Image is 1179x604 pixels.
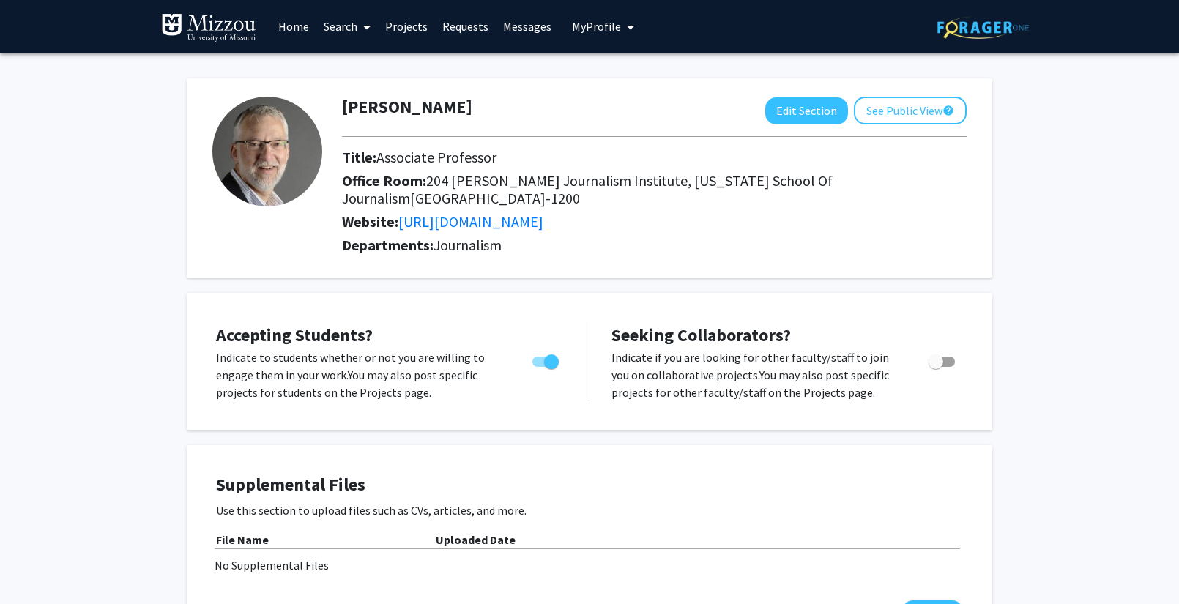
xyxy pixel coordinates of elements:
h1: [PERSON_NAME] [342,97,472,118]
mat-icon: help [942,102,954,119]
h2: Departments: [331,236,978,254]
p: Use this section to upload files such as CVs, articles, and more. [216,502,963,519]
span: Associate Professor [376,148,496,166]
h4: Supplemental Files [216,474,963,496]
button: See Public View [854,97,967,124]
iframe: Chat [11,538,62,593]
p: Indicate to students whether or not you are willing to engage them in your work. You may also pos... [216,348,505,401]
img: University of Missouri Logo [161,13,256,42]
span: Journalism [434,236,502,254]
div: Toggle [527,348,567,370]
a: Home [271,1,316,52]
h2: Office Room: [342,172,967,207]
h2: Title: [342,149,967,166]
h2: Website: [342,213,967,231]
img: Profile Picture [212,97,322,206]
span: My Profile [572,19,621,34]
p: Indicate if you are looking for other faculty/staff to join you on collaborative projects. You ma... [611,348,901,401]
div: Toggle [923,348,963,370]
b: File Name [216,532,269,547]
a: Search [316,1,378,52]
img: ForagerOne Logo [937,16,1029,39]
a: Messages [496,1,559,52]
div: No Supplemental Files [215,556,964,574]
b: Uploaded Date [436,532,516,547]
span: Seeking Collaborators? [611,324,791,346]
span: Accepting Students? [216,324,373,346]
button: Edit Section [765,97,848,124]
a: Projects [378,1,435,52]
a: Opens in a new tab [398,212,543,231]
span: 204 [PERSON_NAME] Journalism Institute, [US_STATE] School Of Journalism[GEOGRAPHIC_DATA]-1200 [342,171,833,207]
a: Requests [435,1,496,52]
